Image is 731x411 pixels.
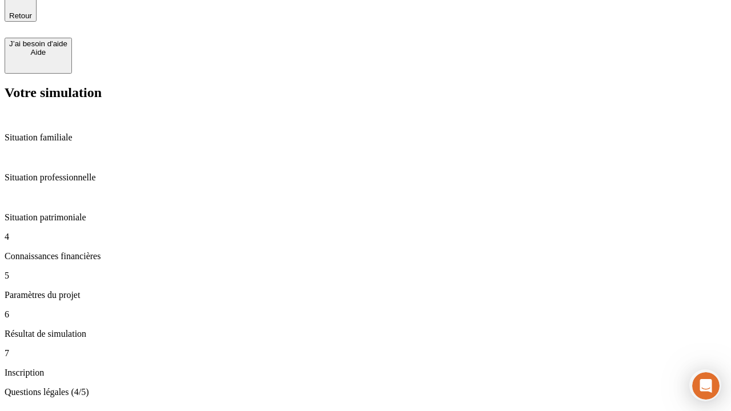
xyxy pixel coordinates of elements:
[9,11,32,20] span: Retour
[5,251,726,261] p: Connaissances financières
[5,172,726,183] p: Situation professionnelle
[5,212,726,223] p: Situation patrimoniale
[9,39,67,48] div: J’ai besoin d'aide
[5,38,72,74] button: J’ai besoin d'aideAide
[5,368,726,378] p: Inscription
[5,348,726,358] p: 7
[5,387,726,397] p: Questions légales (4/5)
[9,48,67,57] div: Aide
[5,290,726,300] p: Paramètres du projet
[5,85,726,100] h2: Votre simulation
[5,232,726,242] p: 4
[689,369,721,401] iframe: Intercom live chat discovery launcher
[5,271,726,281] p: 5
[5,132,726,143] p: Situation familiale
[692,372,720,400] iframe: Intercom live chat
[5,309,726,320] p: 6
[5,329,726,339] p: Résultat de simulation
